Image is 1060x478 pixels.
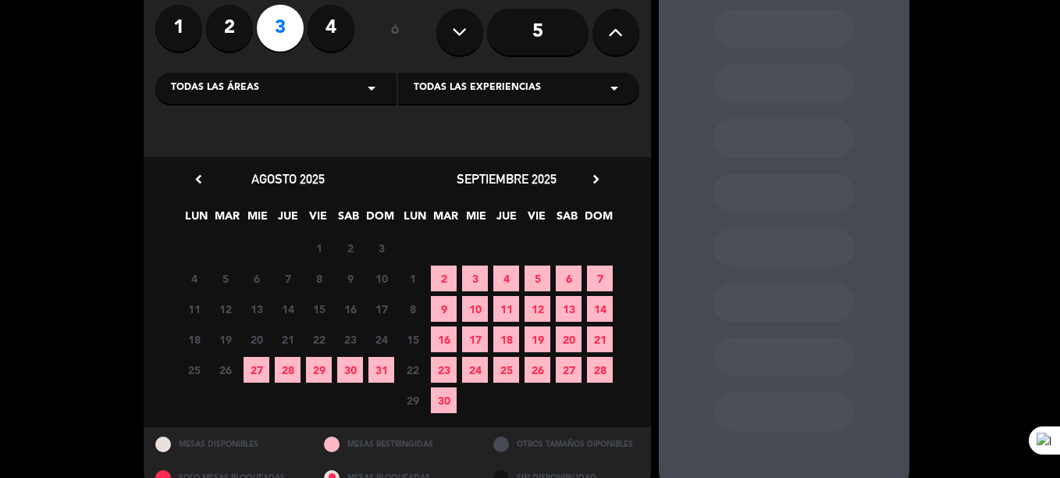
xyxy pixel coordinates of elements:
[493,357,519,383] span: 25
[493,326,519,352] span: 18
[431,296,457,322] span: 9
[337,296,363,322] span: 16
[181,266,207,291] span: 4
[463,207,489,233] span: MIE
[370,5,421,59] div: ó
[366,207,392,233] span: DOM
[214,207,240,233] span: MAR
[275,296,301,322] span: 14
[556,326,582,352] span: 20
[400,296,425,322] span: 8
[362,79,381,98] i: arrow_drop_down
[493,207,519,233] span: JUE
[462,296,488,322] span: 10
[587,296,613,322] span: 14
[206,5,253,52] label: 2
[336,207,361,233] span: SAB
[183,207,209,233] span: LUN
[462,326,488,352] span: 17
[306,296,332,322] span: 15
[585,207,610,233] span: DOM
[554,207,580,233] span: SAB
[181,357,207,383] span: 25
[493,296,519,322] span: 11
[432,207,458,233] span: MAR
[556,357,582,383] span: 27
[524,207,550,233] span: VIE
[525,266,550,291] span: 5
[244,326,269,352] span: 20
[605,79,624,98] i: arrow_drop_down
[368,235,394,261] span: 3
[587,266,613,291] span: 7
[190,171,207,187] i: chevron_left
[462,266,488,291] span: 3
[368,296,394,322] span: 17
[556,266,582,291] span: 6
[525,296,550,322] span: 12
[525,357,550,383] span: 26
[587,357,613,383] span: 28
[337,357,363,383] span: 30
[400,266,425,291] span: 1
[482,427,651,461] div: OTROS TAMAÑOS DIPONIBLES
[457,171,557,187] span: septiembre 2025
[244,357,269,383] span: 27
[212,296,238,322] span: 12
[275,207,301,233] span: JUE
[155,5,202,52] label: 1
[312,427,482,461] div: MESAS RESTRINGIDAS
[305,207,331,233] span: VIE
[275,266,301,291] span: 7
[587,326,613,352] span: 21
[337,235,363,261] span: 2
[414,80,541,96] span: Todas las experiencias
[431,357,457,383] span: 23
[275,357,301,383] span: 28
[431,326,457,352] span: 16
[181,326,207,352] span: 18
[308,5,354,52] label: 4
[144,427,313,461] div: MESAS DISPONIBLES
[171,80,259,96] span: Todas las áreas
[368,357,394,383] span: 31
[212,266,238,291] span: 5
[588,171,604,187] i: chevron_right
[181,296,207,322] span: 11
[244,207,270,233] span: MIE
[400,326,425,352] span: 15
[431,266,457,291] span: 2
[368,266,394,291] span: 10
[402,207,428,233] span: LUN
[462,357,488,383] span: 24
[257,5,304,52] label: 3
[244,266,269,291] span: 6
[493,266,519,291] span: 4
[275,326,301,352] span: 21
[525,326,550,352] span: 19
[400,387,425,413] span: 29
[306,326,332,352] span: 22
[244,296,269,322] span: 13
[556,296,582,322] span: 13
[337,266,363,291] span: 9
[306,357,332,383] span: 29
[212,357,238,383] span: 26
[306,235,332,261] span: 1
[400,357,425,383] span: 22
[337,326,363,352] span: 23
[251,171,325,187] span: agosto 2025
[306,266,332,291] span: 8
[368,326,394,352] span: 24
[431,387,457,413] span: 30
[212,326,238,352] span: 19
